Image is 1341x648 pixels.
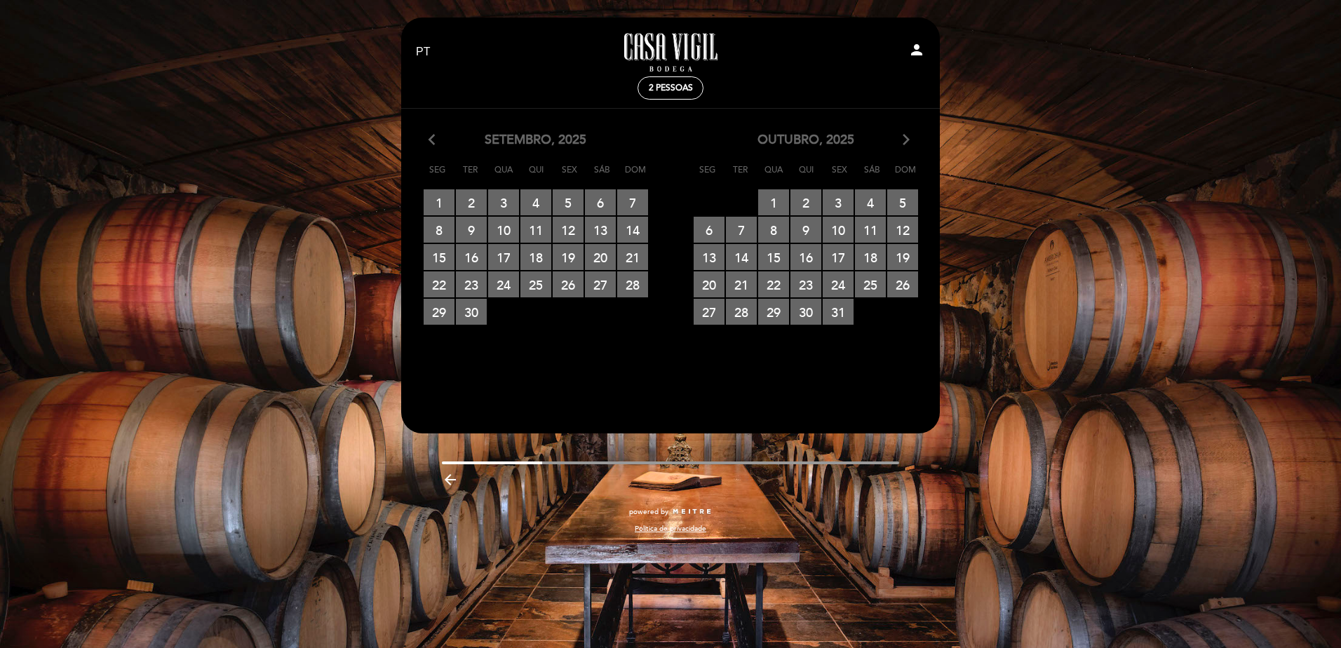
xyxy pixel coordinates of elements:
[456,189,487,215] span: 2
[456,244,487,270] span: 16
[726,217,757,243] span: 7
[891,163,919,189] span: Dom
[424,189,454,215] span: 1
[617,271,648,297] span: 28
[457,163,485,189] span: Ter
[424,299,454,325] span: 29
[553,244,584,270] span: 19
[488,271,519,297] span: 24
[442,471,459,488] i: arrow_backward
[424,217,454,243] span: 8
[790,244,821,270] span: 16
[555,163,584,189] span: Sex
[758,299,789,325] span: 29
[617,217,648,243] span: 14
[523,163,551,189] span: Qui
[424,244,454,270] span: 15
[694,217,725,243] span: 6
[424,163,452,189] span: Seg
[456,217,487,243] span: 9
[488,244,519,270] span: 17
[694,271,725,297] span: 20
[488,189,519,215] span: 3
[758,244,789,270] span: 15
[429,131,441,149] i: arrow_back_ios
[488,217,519,243] span: 10
[726,299,757,325] span: 28
[887,271,918,297] span: 26
[456,271,487,297] span: 23
[823,217,854,243] span: 10
[617,244,648,270] span: 21
[858,163,887,189] span: Sáb
[855,244,886,270] span: 18
[790,189,821,215] span: 2
[585,244,616,270] span: 20
[585,217,616,243] span: 13
[887,217,918,243] span: 12
[629,507,712,517] a: powered by
[790,217,821,243] span: 9
[758,189,789,215] span: 1
[823,189,854,215] span: 3
[790,299,821,325] span: 30
[758,271,789,297] span: 22
[649,83,693,93] span: 2 pessoas
[621,163,649,189] span: Dom
[726,271,757,297] span: 21
[823,271,854,297] span: 24
[588,163,616,189] span: Sáb
[617,189,648,215] span: 7
[553,217,584,243] span: 12
[694,299,725,325] span: 27
[490,163,518,189] span: Qua
[887,189,918,215] span: 5
[823,299,854,325] span: 31
[629,507,668,517] span: powered by
[424,271,454,297] span: 22
[585,189,616,215] span: 6
[553,271,584,297] span: 26
[855,271,886,297] span: 25
[485,131,586,149] span: setembro, 2025
[672,508,712,515] img: MEITRE
[635,524,706,534] a: Política de privacidade
[727,163,755,189] span: Ter
[757,131,854,149] span: outubro, 2025
[908,41,925,63] button: person
[908,41,925,58] i: person
[855,189,886,215] span: 4
[583,33,758,72] a: Casa Vigil - Restaurante
[520,271,551,297] span: 25
[585,271,616,297] span: 27
[790,271,821,297] span: 23
[900,131,912,149] i: arrow_forward_ios
[758,217,789,243] span: 8
[826,163,854,189] span: Sex
[793,163,821,189] span: Qui
[553,189,584,215] span: 5
[887,244,918,270] span: 19
[520,189,551,215] span: 4
[520,217,551,243] span: 11
[456,299,487,325] span: 30
[760,163,788,189] span: Qua
[823,244,854,270] span: 17
[694,163,722,189] span: Seg
[855,217,886,243] span: 11
[726,244,757,270] span: 14
[520,244,551,270] span: 18
[694,244,725,270] span: 13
